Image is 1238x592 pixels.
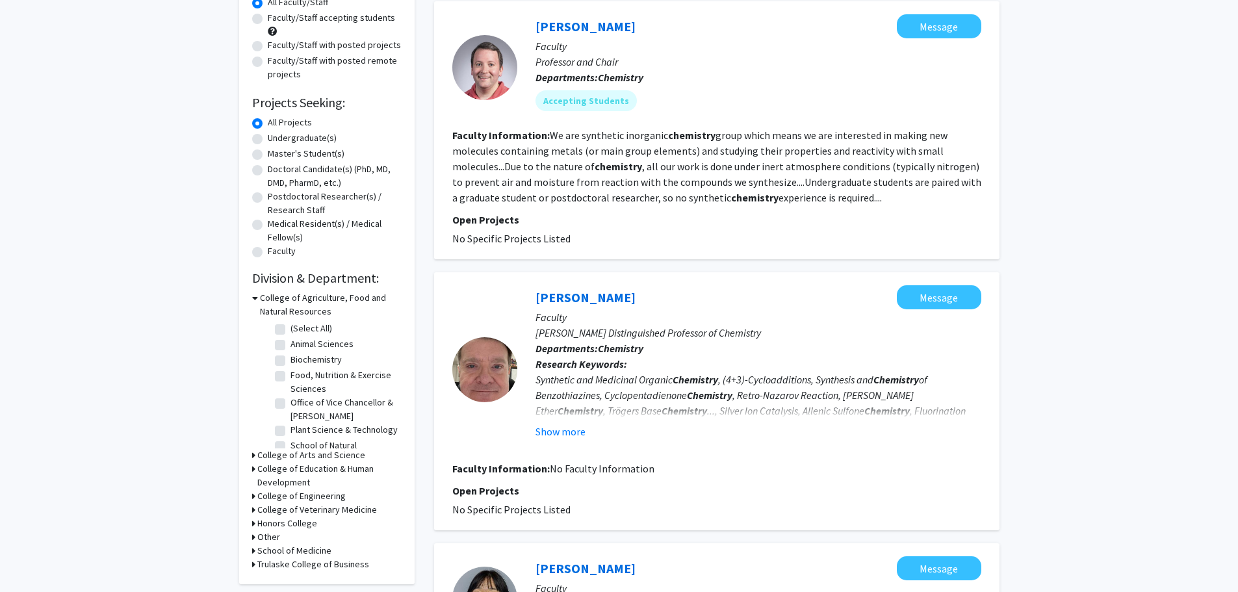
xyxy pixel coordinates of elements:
[662,404,707,417] b: Chemistry
[550,462,654,475] span: No Faculty Information
[257,462,402,489] h3: College of Education & Human Development
[290,423,398,437] label: Plant Science & Technology
[535,289,636,305] a: [PERSON_NAME]
[535,372,981,434] div: Synthetic and Medicinal Organic , (4+3)-Cycloadditions, Synthesis and of Benzothiazines, Cyclopen...
[535,325,981,341] p: [PERSON_NAME] Distinguished Professor of Chemistry
[864,404,910,417] b: Chemistry
[452,503,571,516] span: No Specific Projects Listed
[257,530,280,544] h3: Other
[290,322,332,335] label: (Select All)
[268,162,402,190] label: Doctoral Candidate(s) (PhD, MD, DMD, PharmD, etc.)
[257,517,317,530] h3: Honors College
[535,38,981,54] p: Faculty
[268,116,312,129] label: All Projects
[535,342,598,355] b: Departments:
[452,129,550,142] b: Faculty Information:
[595,160,642,173] b: chemistry
[257,544,331,558] h3: School of Medicine
[598,71,643,84] b: Chemistry
[558,404,603,417] b: Chemistry
[290,337,354,351] label: Animal Sciences
[10,534,55,582] iframe: Chat
[897,556,981,580] button: Message Xiangqun Zeng
[452,462,550,475] b: Faculty Information:
[873,373,919,386] b: Chemistry
[268,54,402,81] label: Faculty/Staff with posted remote projects
[598,342,643,355] b: Chemistry
[535,424,586,439] button: Show more
[268,244,296,258] label: Faculty
[897,285,981,309] button: Message Michael Harmata
[535,560,636,576] a: [PERSON_NAME]
[452,483,981,498] p: Open Projects
[268,11,395,25] label: Faculty/Staff accepting students
[535,18,636,34] a: [PERSON_NAME]
[257,503,377,517] h3: College of Veterinary Medicine
[897,14,981,38] button: Message Justin Walensky
[290,396,398,423] label: Office of Vice Chancellor & [PERSON_NAME]
[535,357,627,370] b: Research Keywords:
[268,190,402,217] label: Postdoctoral Researcher(s) / Research Staff
[535,71,598,84] b: Departments:
[535,54,981,70] p: Professor and Chair
[452,212,981,227] p: Open Projects
[535,90,637,111] mat-chip: Accepting Students
[731,191,779,204] b: chemistry
[260,291,402,318] h3: College of Agriculture, Food and Natural Resources
[257,448,365,462] h3: College of Arts and Science
[673,373,718,386] b: Chemistry
[535,309,981,325] p: Faculty
[452,129,981,204] fg-read-more: We are synthetic inorganic group which means we are interested in making new molecules containing...
[252,270,402,286] h2: Division & Department:
[268,217,402,244] label: Medical Resident(s) / Medical Fellow(s)
[252,95,402,110] h2: Projects Seeking:
[257,558,369,571] h3: Trulaske College of Business
[668,129,716,142] b: chemistry
[452,232,571,245] span: No Specific Projects Listed
[290,439,398,466] label: School of Natural Resources
[257,489,346,503] h3: College of Engineering
[268,147,344,161] label: Master's Student(s)
[290,353,342,367] label: Biochemistry
[268,131,337,145] label: Undergraduate(s)
[290,368,398,396] label: Food, Nutrition & Exercise Sciences
[687,389,732,402] b: Chemistry
[268,38,401,52] label: Faculty/Staff with posted projects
